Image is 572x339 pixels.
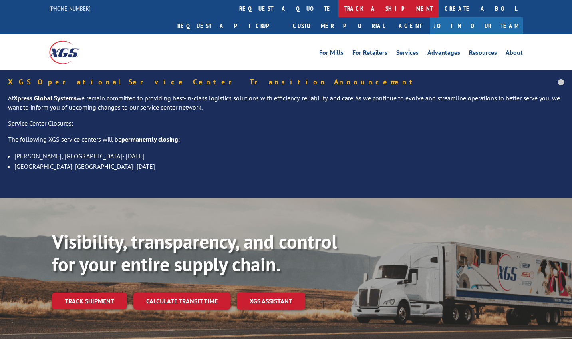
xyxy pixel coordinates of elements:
[52,293,127,309] a: Track shipment
[352,50,387,58] a: For Retailers
[133,293,230,310] a: Calculate transit time
[8,119,73,127] u: Service Center Closures:
[52,229,337,277] b: Visibility, transparency, and control for your entire supply chain.
[14,94,77,102] strong: Xpress Global Systems
[427,50,460,58] a: Advantages
[8,94,564,119] p: At we remain committed to providing best-in-class logistics solutions with efficiency, reliabilit...
[430,17,523,34] a: Join Our Team
[8,135,564,151] p: The following XGS service centers will be :
[171,17,287,34] a: Request a pickup
[8,78,564,86] h5: XGS Operational Service Center Transition Announcement
[396,50,419,58] a: Services
[287,17,391,34] a: Customer Portal
[469,50,497,58] a: Resources
[14,151,564,161] li: [PERSON_NAME], [GEOGRAPHIC_DATA]- [DATE]
[237,293,305,310] a: XGS ASSISTANT
[319,50,344,58] a: For Mills
[14,161,564,171] li: [GEOGRAPHIC_DATA], [GEOGRAPHIC_DATA]- [DATE]
[506,50,523,58] a: About
[391,17,430,34] a: Agent
[121,135,178,143] strong: permanently closing
[49,4,91,12] a: [PHONE_NUMBER]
